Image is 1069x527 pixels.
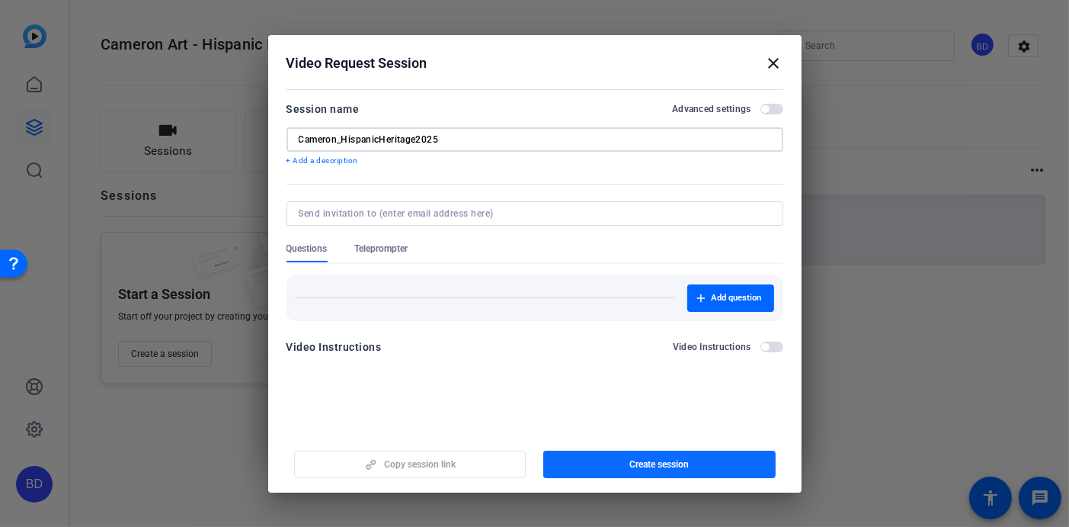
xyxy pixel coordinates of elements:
input: Enter Session Name [299,133,771,146]
div: Video Instructions [286,338,382,356]
div: Video Request Session [286,54,783,72]
span: Add question [712,292,762,304]
button: Create session [543,451,776,478]
input: Send invitation to (enter email address here) [299,207,765,220]
h2: Video Instructions [673,341,751,353]
span: Create session [629,458,689,471]
div: Session name [286,100,360,118]
span: Teleprompter [355,243,408,255]
span: Questions [286,243,328,255]
mat-icon: close [765,54,783,72]
p: + Add a description [286,155,783,167]
button: Add question [687,284,774,312]
h2: Advanced settings [672,103,751,115]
